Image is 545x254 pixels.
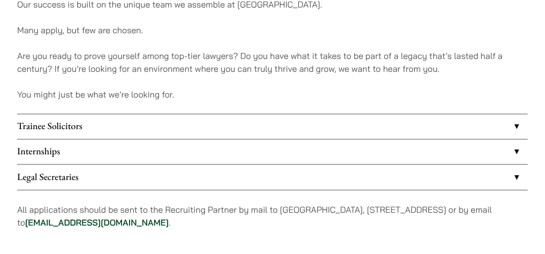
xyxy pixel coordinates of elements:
p: Are you ready to prove yourself among top-tier lawyers? Do you have what it takes to be part of a... [17,49,528,75]
a: Trainee Solicitors [17,114,528,139]
p: You might just be what we’re looking for. [17,88,528,101]
a: [EMAIL_ADDRESS][DOMAIN_NAME] [25,217,169,228]
a: Internships [17,139,528,164]
p: All applications should be sent to the Recruiting Partner by mail to [GEOGRAPHIC_DATA], [STREET_A... [17,203,528,229]
a: Legal Secretaries [17,165,528,189]
p: Many apply, but few are chosen. [17,24,528,36]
